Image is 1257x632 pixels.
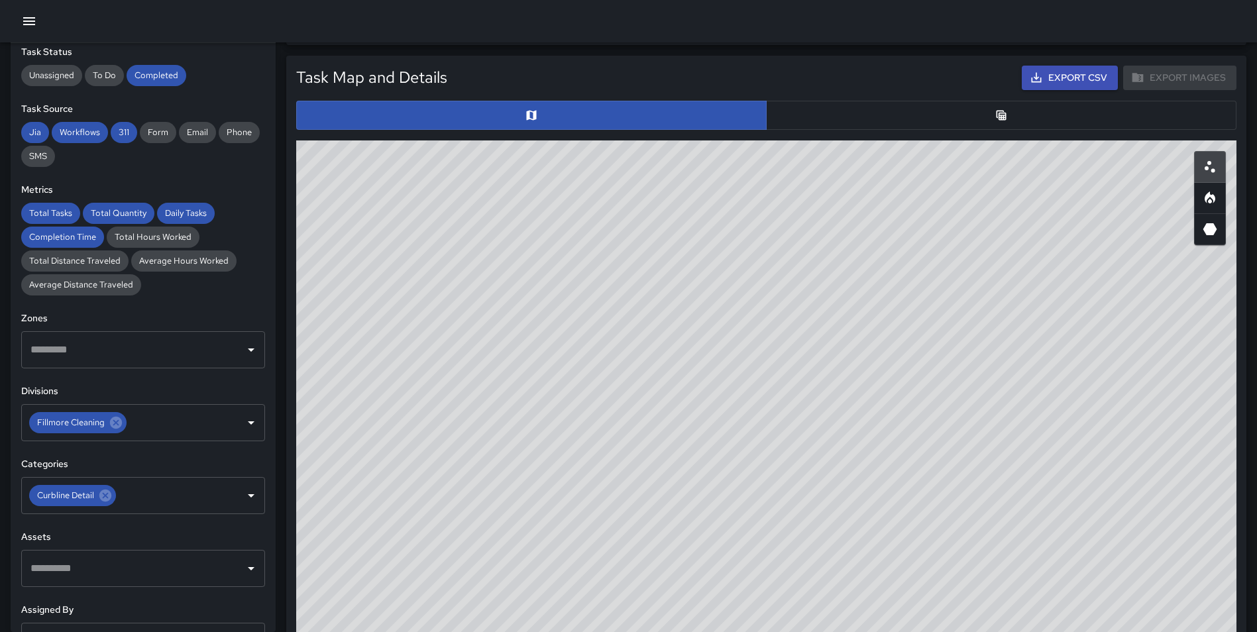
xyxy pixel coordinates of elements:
span: 311 [111,127,137,138]
div: Form [140,122,176,143]
span: Total Quantity [83,207,154,219]
span: To Do [85,70,124,81]
span: Completion Time [21,231,104,242]
span: Average Distance Traveled [21,279,141,290]
span: Email [179,127,216,138]
span: Total Distance Traveled [21,255,129,266]
h6: Divisions [21,384,265,399]
div: Completion Time [21,227,104,248]
span: Total Tasks [21,207,80,219]
div: Average Hours Worked [131,250,237,272]
button: Open [242,413,260,432]
div: Average Distance Traveled [21,274,141,295]
div: Total Distance Traveled [21,250,129,272]
span: Fillmore Cleaning [29,415,113,430]
span: Total Hours Worked [107,231,199,242]
button: Map [296,101,767,130]
div: Workflows [52,122,108,143]
button: Table [766,101,1236,130]
div: Fillmore Cleaning [29,412,127,433]
div: Total Tasks [21,203,80,224]
span: Form [140,127,176,138]
button: Open [242,486,260,505]
div: Phone [219,122,260,143]
div: Curbline Detail [29,485,116,506]
svg: Map [525,109,538,122]
span: Workflows [52,127,108,138]
h6: Metrics [21,183,265,197]
span: Jia [21,127,49,138]
button: Export CSV [1022,66,1118,90]
div: Unassigned [21,65,82,86]
h5: Task Map and Details [296,67,447,88]
h6: Assigned By [21,603,265,617]
span: Completed [127,70,186,81]
button: Open [242,341,260,359]
svg: Heatmap [1202,190,1218,206]
button: Open [242,559,260,578]
div: 311 [111,122,137,143]
span: Curbline Detail [29,488,102,503]
div: Total Quantity [83,203,154,224]
button: 3D Heatmap [1194,213,1226,245]
div: Jia [21,122,49,143]
h6: Task Source [21,102,265,117]
h6: Zones [21,311,265,326]
svg: 3D Heatmap [1202,221,1218,237]
button: Heatmap [1194,182,1226,214]
div: Completed [127,65,186,86]
div: Total Hours Worked [107,227,199,248]
div: Email [179,122,216,143]
span: Unassigned [21,70,82,81]
button: Scatterplot [1194,151,1226,183]
span: Phone [219,127,260,138]
svg: Scatterplot [1202,159,1218,175]
span: Average Hours Worked [131,255,237,266]
h6: Categories [21,457,265,472]
div: To Do [85,65,124,86]
div: SMS [21,146,55,167]
h6: Assets [21,530,265,545]
h6: Task Status [21,45,265,60]
span: Daily Tasks [157,207,215,219]
div: Daily Tasks [157,203,215,224]
svg: Table [995,109,1008,122]
span: SMS [21,150,55,162]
